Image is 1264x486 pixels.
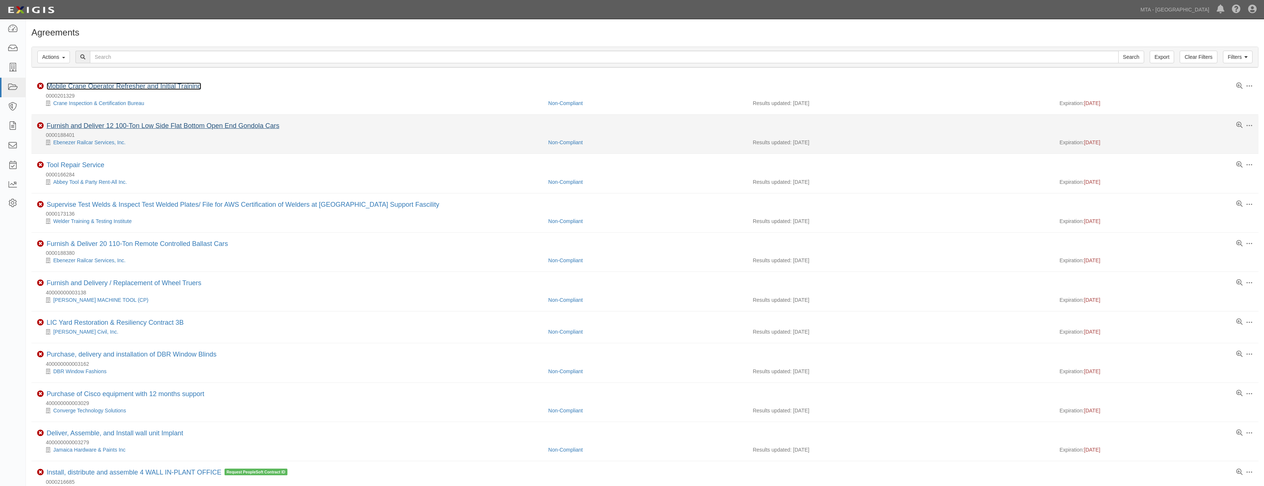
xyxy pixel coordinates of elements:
[53,329,118,335] a: [PERSON_NAME] Civil, Inc.
[37,51,70,63] button: Actions
[225,469,288,475] span: Request PeopleSoft Contract ID
[1236,280,1243,286] a: View results summary
[1059,178,1253,186] div: Expiration:
[37,178,543,186] div: Abbey Tool & Party Rent-All Inc.
[548,139,583,145] a: Non-Compliant
[37,171,1258,178] div: 0000166284
[753,257,1048,264] div: Results updated: [DATE]
[47,201,439,208] a: Supervise Test Welds & Inspect Test Welded Plates/ File for AWS Certification of Welders at [GEOG...
[53,218,132,224] a: Welder Training & Testing Institute
[548,100,583,106] a: Non-Compliant
[1118,51,1144,63] input: Search
[53,368,107,374] a: DBR Window Fashions
[37,217,543,225] div: Welder Training & Testing Institute
[37,328,543,335] div: Posillico Civil, Inc.
[753,296,1048,304] div: Results updated: [DATE]
[47,319,184,327] div: LIC Yard Restoration & Resiliency Contract 3B
[1236,162,1243,168] a: View results summary
[1236,390,1243,397] a: View results summary
[1236,122,1243,129] a: View results summary
[1059,328,1253,335] div: Expiration:
[37,478,1258,486] div: 0000216685
[47,390,204,398] a: Purchase of Cisco equipment with 12 months support
[37,469,44,476] i: Non-Compliant
[1236,83,1243,90] a: View results summary
[1084,218,1100,224] span: [DATE]
[548,179,583,185] a: Non-Compliant
[1084,139,1100,145] span: [DATE]
[753,139,1048,146] div: Results updated: [DATE]
[548,257,583,263] a: Non-Compliant
[37,162,44,168] i: Non-Compliant
[37,240,44,247] i: Non-Compliant
[37,368,543,375] div: DBR Window Fashions
[53,447,125,453] a: Jamaica Hardware & Paints Inc
[37,391,44,397] i: Non-Compliant
[548,297,583,303] a: Non-Compliant
[31,28,1258,37] h1: Agreements
[1223,51,1253,63] a: Filters
[753,328,1048,335] div: Results updated: [DATE]
[1084,368,1100,374] span: [DATE]
[1059,217,1253,225] div: Expiration:
[37,399,1258,407] div: 400000000003029
[47,319,184,326] a: LIC Yard Restoration & Resiliency Contract 3B
[47,279,201,287] a: Furnish and Delivery / Replacement of Wheel Truers
[47,240,228,247] a: Furnish & Deliver 20 110-Ton Remote Controlled Ballast Cars
[548,447,583,453] a: Non-Compliant
[47,469,287,477] div: Install, distribute and assemble 4 WALL IN-PLANT OFFICE
[47,122,279,129] a: Furnish and Deliver 12 100-Ton Low Side Flat Bottom Open End Gondola Cars
[37,296,543,304] div: SIMMONS MACHINE TOOL (CP)
[753,368,1048,375] div: Results updated: [DATE]
[1236,319,1243,325] a: View results summary
[1236,201,1243,207] a: View results summary
[1059,257,1253,264] div: Expiration:
[753,178,1048,186] div: Results updated: [DATE]
[37,99,543,107] div: Crane Inspection & Certification Bureau
[47,469,222,476] a: Install, distribute and assemble 4 WALL IN-PLANT OFFICE
[47,351,216,358] a: Purchase, delivery and installation of DBR Window Blinds
[37,407,543,414] div: Converge Technology Solutions
[37,319,44,326] i: Non-Compliant
[47,161,104,169] a: Tool Repair Service
[1236,430,1243,436] a: View results summary
[53,139,125,145] a: Ebenezer Railcar Services, Inc.
[1059,296,1253,304] div: Expiration:
[37,289,1258,296] div: 40000000003138
[1059,139,1253,146] div: Expiration:
[6,3,57,17] img: logo-5460c22ac91f19d4615b14bd174203de0afe785f0fc80cf4dbbc73dc1793850b.png
[1150,51,1174,63] a: Export
[90,51,1119,63] input: Search
[753,99,1048,107] div: Results updated: [DATE]
[37,210,1258,217] div: 0000173136
[37,360,1258,368] div: 400000000003162
[47,429,183,437] a: Deliver, Assemble, and Install wall unit Implant
[37,122,44,129] i: Non-Compliant
[53,100,144,106] a: Crane Inspection & Certification Bureau
[1059,446,1253,453] div: Expiration:
[1137,2,1213,17] a: MTA - [GEOGRAPHIC_DATA]
[1180,51,1217,63] a: Clear Filters
[548,368,583,374] a: Non-Compliant
[753,217,1048,225] div: Results updated: [DATE]
[37,83,44,90] i: Non-Compliant
[47,240,228,248] div: Furnish & Deliver 20 110-Ton Remote Controlled Ballast Cars
[1084,179,1100,185] span: [DATE]
[753,407,1048,414] div: Results updated: [DATE]
[47,82,201,90] a: Mobile Crane Operator Refresher and Initial Training
[37,139,543,146] div: Ebenezer Railcar Services, Inc.
[1059,368,1253,375] div: Expiration:
[1236,240,1243,247] a: View results summary
[1084,408,1100,414] span: [DATE]
[1232,5,1241,14] i: Help Center - Complianz
[37,430,44,436] i: Non-Compliant
[1084,257,1100,263] span: [DATE]
[53,297,148,303] a: [PERSON_NAME] MACHINE TOOL (CP)
[548,329,583,335] a: Non-Compliant
[53,179,127,185] a: Abbey Tool & Party Rent-All Inc.
[47,351,216,359] div: Purchase, delivery and installation of DBR Window Blinds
